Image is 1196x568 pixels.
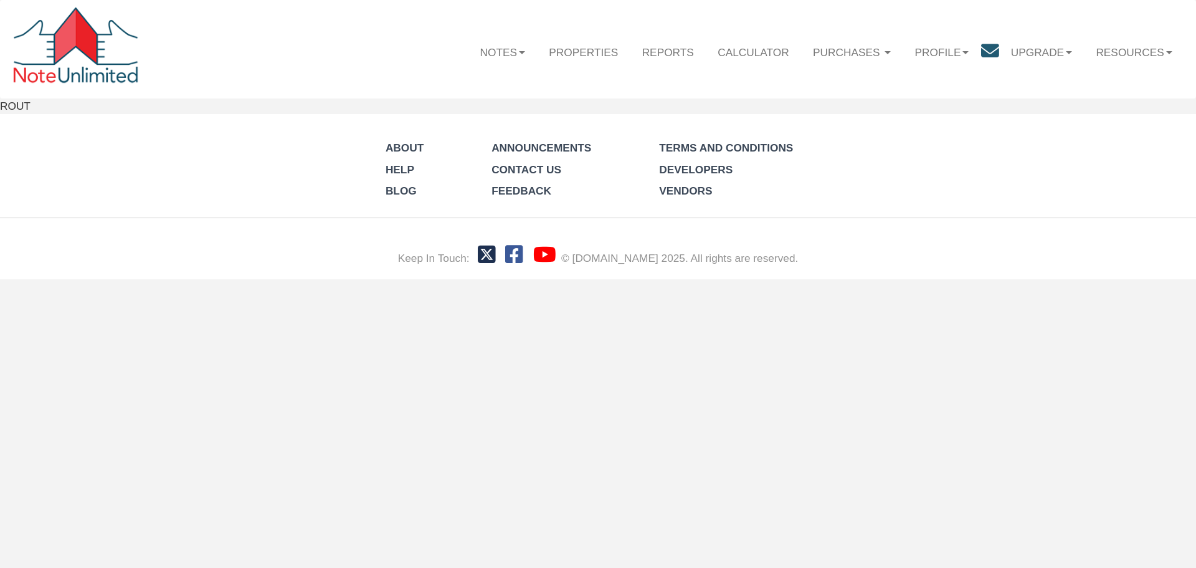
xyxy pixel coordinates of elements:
[1084,34,1184,70] a: Resources
[801,34,903,70] a: Purchases
[491,185,551,197] a: Feedback
[903,34,980,70] a: Profile
[386,185,417,197] a: Blog
[659,185,712,197] a: Vendors
[706,34,801,70] a: Calculator
[630,34,706,70] a: Reports
[659,163,733,176] a: Developers
[537,34,630,70] a: Properties
[386,142,424,154] a: About
[999,34,1084,70] a: Upgrade
[386,163,414,176] a: Help
[659,142,793,154] a: Terms and Conditions
[561,251,798,266] div: © [DOMAIN_NAME] 2025. All rights are reserved.
[468,34,537,70] a: Notes
[398,251,470,266] div: Keep In Touch:
[491,142,591,154] a: Announcements
[491,163,561,176] a: Contact Us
